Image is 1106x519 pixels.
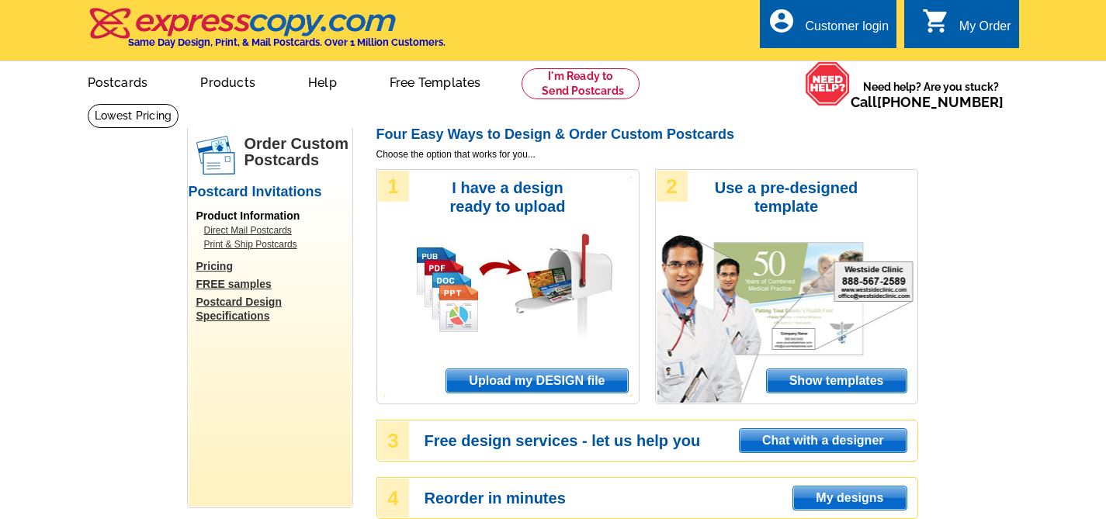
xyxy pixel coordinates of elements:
[793,486,906,510] span: My designs
[792,486,907,510] a: My designs
[877,94,1004,110] a: [PHONE_NUMBER]
[851,79,1011,110] span: Need help? Are you stuck?
[378,479,409,517] div: 4
[196,209,300,222] span: Product Information
[766,368,907,393] a: Show templates
[378,421,409,460] div: 3
[128,36,446,48] h4: Same Day Design, Print, & Mail Postcards. Over 1 Million Customers.
[196,136,235,175] img: postcards.png
[425,491,917,505] h3: Reorder in minutes
[446,369,627,393] span: Upload my DESIGN file
[446,368,628,393] a: Upload my DESIGN file
[365,63,506,99] a: Free Templates
[378,171,409,202] div: 1
[196,277,352,291] a: FREE samples
[768,17,889,36] a: account_circle Customer login
[740,429,906,452] span: Chat with a designer
[376,126,918,144] h2: Four Easy Ways to Design & Order Custom Postcards
[922,7,950,35] i: shopping_cart
[63,63,173,99] a: Postcards
[657,171,688,202] div: 2
[768,7,796,35] i: account_circle
[196,259,352,273] a: Pricing
[428,178,588,216] h3: I have a design ready to upload
[244,136,352,168] h1: Order Custom Postcards
[922,17,1011,36] a: shopping_cart My Order
[805,19,889,41] div: Customer login
[707,178,866,216] h3: Use a pre-designed template
[204,237,344,251] a: Print & Ship Postcards
[88,19,446,48] a: Same Day Design, Print, & Mail Postcards. Over 1 Million Customers.
[189,184,352,201] h2: Postcard Invitations
[196,295,352,323] a: Postcard Design Specifications
[851,94,1004,110] span: Call
[959,19,1011,41] div: My Order
[767,369,907,393] span: Show templates
[204,223,344,237] a: Direct Mail Postcards
[425,434,917,448] h3: Free design services - let us help you
[376,147,918,161] span: Choose the option that works for you...
[283,63,362,99] a: Help
[175,63,280,99] a: Products
[739,428,907,453] a: Chat with a designer
[805,61,851,106] img: help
